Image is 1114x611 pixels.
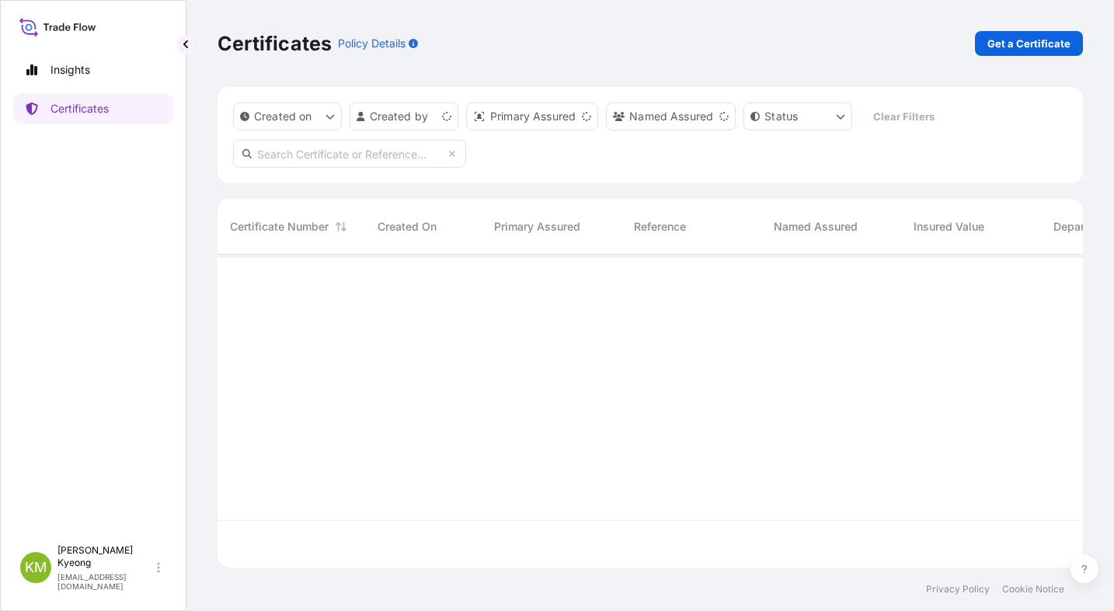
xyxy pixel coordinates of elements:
[926,583,990,595] a: Privacy Policy
[860,104,947,129] button: Clear Filters
[338,36,406,51] p: Policy Details
[230,219,329,234] span: Certificate Number
[873,109,935,124] p: Clear Filters
[25,560,47,575] span: KM
[634,219,686,234] span: Reference
[233,102,342,130] button: createdOn Filter options
[1053,219,1105,234] span: Departure
[743,102,852,130] button: certificateStatus Filter options
[350,102,458,130] button: createdBy Filter options
[764,109,798,124] p: Status
[987,36,1070,51] p: Get a Certificate
[50,62,90,78] p: Insights
[57,572,154,591] p: [EMAIL_ADDRESS][DOMAIN_NAME]
[370,109,429,124] p: Created by
[1002,583,1064,595] a: Cookie Notice
[378,219,437,234] span: Created On
[606,102,736,130] button: cargoOwner Filter options
[975,31,1083,56] a: Get a Certificate
[233,140,466,168] input: Search Certificate or Reference...
[254,109,312,124] p: Created on
[332,217,350,236] button: Sort
[914,219,984,234] span: Insured Value
[218,31,332,56] p: Certificates
[13,54,173,85] a: Insights
[50,101,109,116] p: Certificates
[494,219,580,234] span: Primary Assured
[490,109,576,124] p: Primary Assured
[13,93,173,124] a: Certificates
[57,544,154,569] p: [PERSON_NAME] Kyeong
[629,109,713,124] p: Named Assured
[466,102,598,130] button: distributor Filter options
[774,219,858,234] span: Named Assured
